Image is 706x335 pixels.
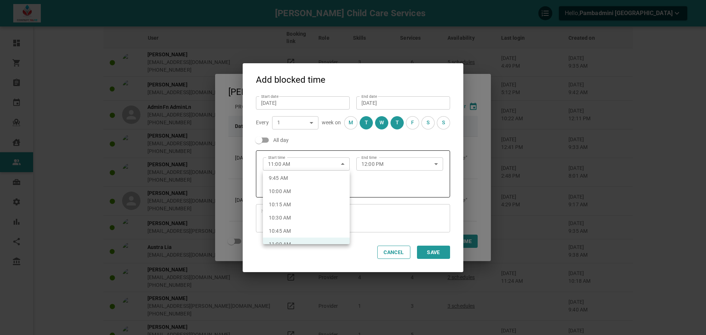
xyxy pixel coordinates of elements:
li: 10:00 AM [263,185,350,198]
li: 11:00 AM [263,238,350,251]
li: 10:15 AM [263,198,350,211]
li: 10:30 AM [263,211,350,224]
li: 10:45 AM [263,224,350,238]
li: 9:45 AM [263,171,350,185]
